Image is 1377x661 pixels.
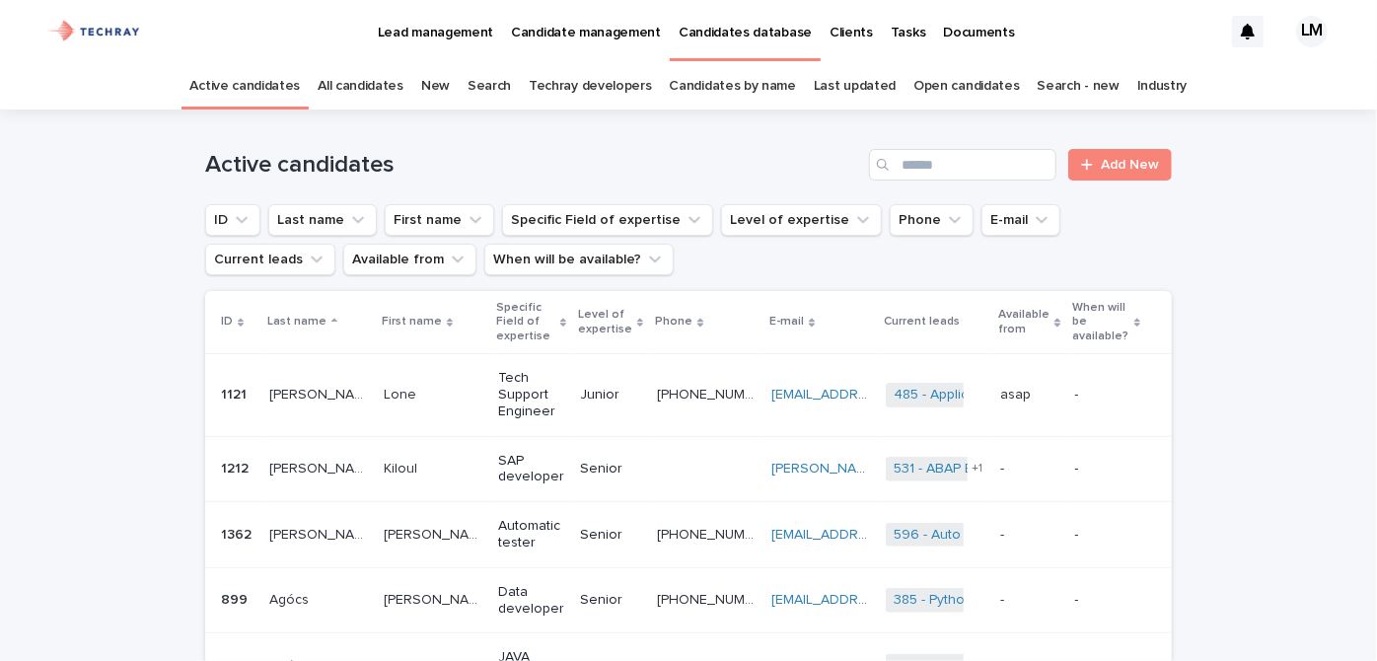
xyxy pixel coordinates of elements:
p: Automatic tester [498,518,564,551]
p: Senior [580,461,641,477]
a: [EMAIL_ADDRESS][DOMAIN_NAME] [771,593,994,607]
a: [EMAIL_ADDRESS][DOMAIN_NAME] [771,388,994,402]
a: Search - new [1038,63,1120,110]
p: Last name [267,311,326,332]
p: ID [221,311,233,332]
a: Add New [1068,149,1172,181]
p: Phone [655,311,692,332]
p: Kiloul [384,457,421,477]
p: 899 [221,588,252,609]
p: Senior [580,592,641,609]
button: Available from [343,244,476,275]
p: Junior [580,387,641,404]
button: When will be available? [484,244,674,275]
p: [PERSON_NAME] [269,457,372,477]
tr: 12121212 [PERSON_NAME][PERSON_NAME] KiloulKiloul SAP developerSenior [PERSON_NAME][EMAIL_ADDRESS]... [205,436,1172,502]
p: [PERSON_NAME] [384,588,486,609]
p: 1121 [221,383,251,404]
p: 1362 [221,523,255,544]
h1: Active candidates [205,151,861,180]
a: 596 - Auto tester-Senior [894,527,1049,544]
img: xG6Muz3VQV2JDbePcW7p [39,12,149,51]
button: Current leads [205,244,335,275]
p: Agócs [269,588,313,609]
a: [EMAIL_ADDRESS][DOMAIN_NAME] [771,528,994,542]
p: [PERSON_NAME] [269,383,372,404]
a: 485 - Application Support Engineer (SAP MOM) -Medior [894,387,1241,404]
p: Tech Support Engineer [498,370,564,419]
a: Techray developers [529,63,651,110]
a: Open candidates [913,63,1019,110]
p: - [1075,387,1140,404]
button: E-mail [981,204,1060,236]
div: LM [1296,16,1328,47]
a: Industry [1137,63,1188,110]
span: + 1 [972,463,982,475]
button: Last name [268,204,377,236]
p: First name [382,311,442,332]
a: All candidates [318,63,403,110]
a: [PERSON_NAME][EMAIL_ADDRESS][DOMAIN_NAME] [771,462,1102,476]
p: Current leads [884,311,960,332]
button: First name [385,204,494,236]
p: - [1000,523,1008,544]
input: Search [869,149,1056,181]
a: [PHONE_NUMBER] [657,593,774,607]
p: - [1000,457,1008,477]
p: asap [1000,383,1035,404]
p: - [1000,588,1008,609]
button: Phone [890,204,974,236]
a: Last updated [814,63,896,110]
p: Lone [384,383,420,404]
a: [PHONE_NUMBER] [657,388,774,402]
p: - [1075,592,1140,609]
a: 531 - ABAP Entwickler Berater-Senior [894,461,1126,477]
a: Active candidates [190,63,301,110]
button: Level of expertise [721,204,882,236]
span: Add New [1101,158,1159,172]
a: 385 - Python fejlesztő (medior/senior)-Medior [894,592,1180,609]
p: E-mail [769,311,804,332]
a: Search [468,63,511,110]
button: ID [205,204,260,236]
p: - [1075,527,1140,544]
button: Specific Field of expertise [502,204,713,236]
p: Level of expertise [578,304,632,340]
tr: 899899 AgócsAgócs [PERSON_NAME][PERSON_NAME] Data developerSenior[PHONE_NUMBER] [EMAIL_ADDRESS][D... [205,567,1172,633]
p: [PERSON_NAME] [384,523,486,544]
p: Available from [998,304,1050,340]
p: - [1075,461,1140,477]
tr: 11211121 [PERSON_NAME][PERSON_NAME] LoneLone Tech Support EngineerJunior[PHONE_NUMBER] [EMAIL_ADD... [205,354,1172,436]
p: SAP developer [498,453,564,486]
a: [PHONE_NUMBER] [657,528,774,542]
p: Specific Field of expertise [496,297,555,347]
p: Senior [580,527,641,544]
a: Candidates by name [670,63,796,110]
a: New [421,63,450,110]
p: Data developer [498,584,564,618]
p: [PERSON_NAME] [269,523,372,544]
p: When will be available? [1073,297,1129,347]
p: 1212 [221,457,253,477]
tr: 13621362 [PERSON_NAME][PERSON_NAME] [PERSON_NAME][PERSON_NAME] Automatic testerSenior[PHONE_NUMBE... [205,502,1172,568]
